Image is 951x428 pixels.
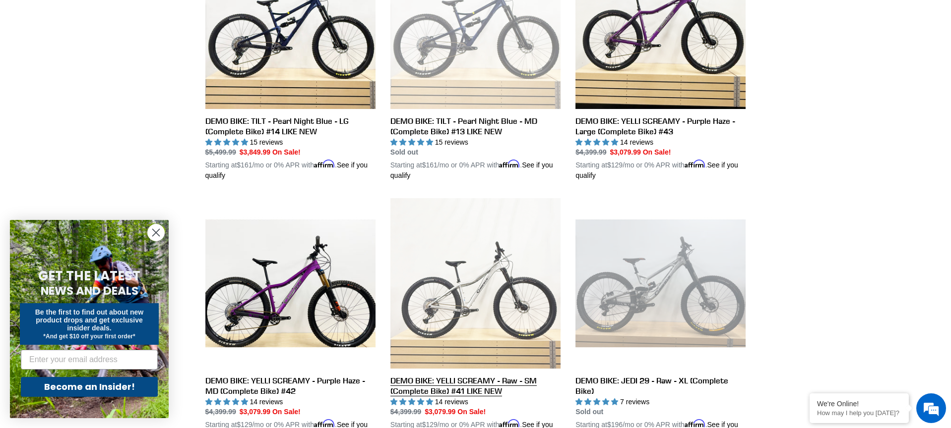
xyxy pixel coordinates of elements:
[11,54,26,69] div: Navigation go back
[163,5,187,29] div: Minimize live chat window
[43,333,135,340] span: *And get $10 off your first order*
[147,224,165,241] button: Close dialog
[66,55,182,68] div: Chat with us now
[35,308,144,332] span: Be the first to find out about new product drops and get exclusive insider deals.
[41,283,138,299] span: NEWS AND DEALS
[817,409,901,417] p: How may I help you today?
[21,350,158,370] input: Enter your email address
[32,50,57,74] img: d_696896380_company_1647369064580_696896380
[817,400,901,408] div: We're Online!
[58,125,137,225] span: We're online!
[21,377,158,397] button: Become an Insider!
[5,270,189,305] textarea: Type your message and hit 'Enter'
[38,267,140,285] span: GET THE LATEST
